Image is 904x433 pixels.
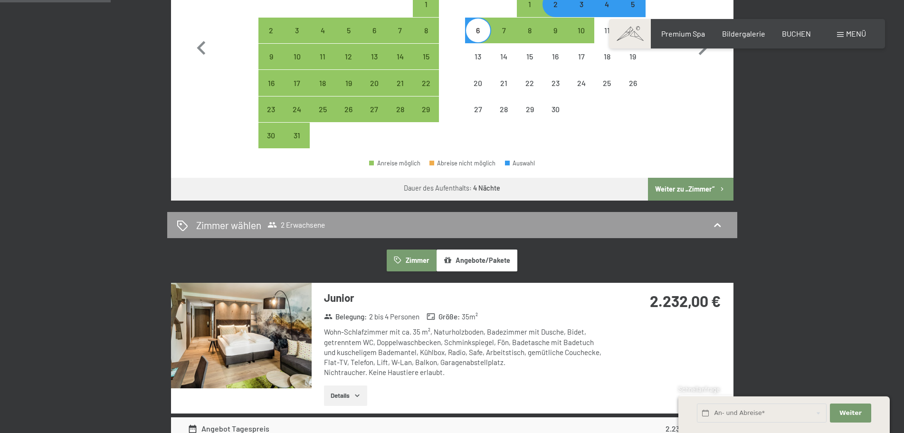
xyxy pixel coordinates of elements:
[542,44,568,69] div: Anreise nicht möglich
[620,18,646,43] div: Anreise nicht möglich
[413,18,438,43] div: Sun Mar 08 2026
[621,53,645,77] div: 19
[387,250,436,271] button: Zimmer
[722,29,765,38] span: Bildergalerie
[362,53,386,77] div: 13
[492,53,516,77] div: 14
[310,70,335,96] div: Anreise möglich
[284,123,310,148] div: Anreise möglich
[518,27,542,50] div: 8
[259,53,283,77] div: 9
[362,44,387,69] div: Anreise möglich
[465,70,491,96] div: Anreise nicht möglich
[621,0,645,24] div: 5
[620,70,646,96] div: Sun Apr 26 2026
[569,27,593,50] div: 10
[259,79,283,103] div: 16
[387,18,413,43] div: Anreise möglich
[465,96,491,122] div: Anreise nicht möglich
[517,44,542,69] div: Wed Apr 15 2026
[492,79,516,103] div: 21
[518,106,542,129] div: 29
[595,0,619,24] div: 4
[569,79,593,103] div: 24
[505,160,535,166] div: Auswahl
[466,79,490,103] div: 20
[413,96,438,122] div: Anreise möglich
[284,96,310,122] div: Tue Mar 24 2026
[465,18,491,43] div: Anreise möglich
[362,18,387,43] div: Fri Mar 06 2026
[568,44,594,69] div: Fri Apr 17 2026
[542,18,568,43] div: Thu Apr 09 2026
[388,79,412,103] div: 21
[284,70,310,96] div: Anreise möglich
[569,53,593,77] div: 17
[413,18,438,43] div: Anreise möglich
[259,132,283,155] div: 30
[678,385,720,393] span: Schnellanfrage
[414,106,438,129] div: 29
[839,409,862,417] span: Weiter
[517,96,542,122] div: Anreise nicht möglich
[542,18,568,43] div: Anreise möglich
[594,44,620,69] div: Sat Apr 18 2026
[465,18,491,43] div: Mon Apr 06 2026
[258,18,284,43] div: Mon Mar 02 2026
[388,53,412,77] div: 14
[285,106,309,129] div: 24
[543,79,567,103] div: 23
[517,70,542,96] div: Wed Apr 22 2026
[404,183,500,193] div: Dauer des Aufenthalts:
[466,106,490,129] div: 27
[259,106,283,129] div: 23
[324,290,607,305] h3: Junior
[258,123,284,148] div: Anreise möglich
[285,53,309,77] div: 10
[413,44,438,69] div: Anreise möglich
[285,132,309,155] div: 31
[311,53,334,77] div: 11
[473,184,500,192] b: 4 Nächte
[429,160,496,166] div: Abreise nicht möglich
[324,327,607,377] div: Wohn-Schlafzimmer mit ca. 35 m², Naturholzboden, Badezimmer mit Dusche, Bidet, getrenntem WC, Dop...
[542,70,568,96] div: Thu Apr 23 2026
[517,70,542,96] div: Anreise nicht möglich
[414,0,438,24] div: 1
[491,70,517,96] div: Anreise nicht möglich
[267,220,325,230] span: 2 Erwachsene
[594,70,620,96] div: Sat Apr 25 2026
[413,96,438,122] div: Sun Mar 29 2026
[542,70,568,96] div: Anreise nicht möglich
[285,79,309,103] div: 17
[284,18,310,43] div: Tue Mar 03 2026
[465,96,491,122] div: Mon Apr 27 2026
[369,312,419,322] span: 2 bis 4 Personen
[414,53,438,77] div: 15
[311,79,334,103] div: 18
[543,0,567,24] div: 2
[310,96,335,122] div: Anreise möglich
[336,70,362,96] div: Anreise möglich
[337,53,361,77] div: 12
[491,44,517,69] div: Tue Apr 14 2026
[465,44,491,69] div: Mon Apr 13 2026
[491,18,517,43] div: Tue Apr 07 2026
[337,79,361,103] div: 19
[492,27,516,50] div: 7
[594,70,620,96] div: Anreise nicht möglich
[491,96,517,122] div: Tue Apr 28 2026
[284,44,310,69] div: Tue Mar 10 2026
[362,96,387,122] div: Fri Mar 27 2026
[362,96,387,122] div: Anreise möglich
[258,70,284,96] div: Anreise möglich
[362,79,386,103] div: 20
[568,70,594,96] div: Anreise nicht möglich
[542,96,568,122] div: Anreise nicht möglich
[661,29,705,38] span: Premium Spa
[517,96,542,122] div: Wed Apr 29 2026
[311,27,334,50] div: 4
[362,44,387,69] div: Fri Mar 13 2026
[466,27,490,50] div: 6
[171,283,312,388] img: mss_renderimg.php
